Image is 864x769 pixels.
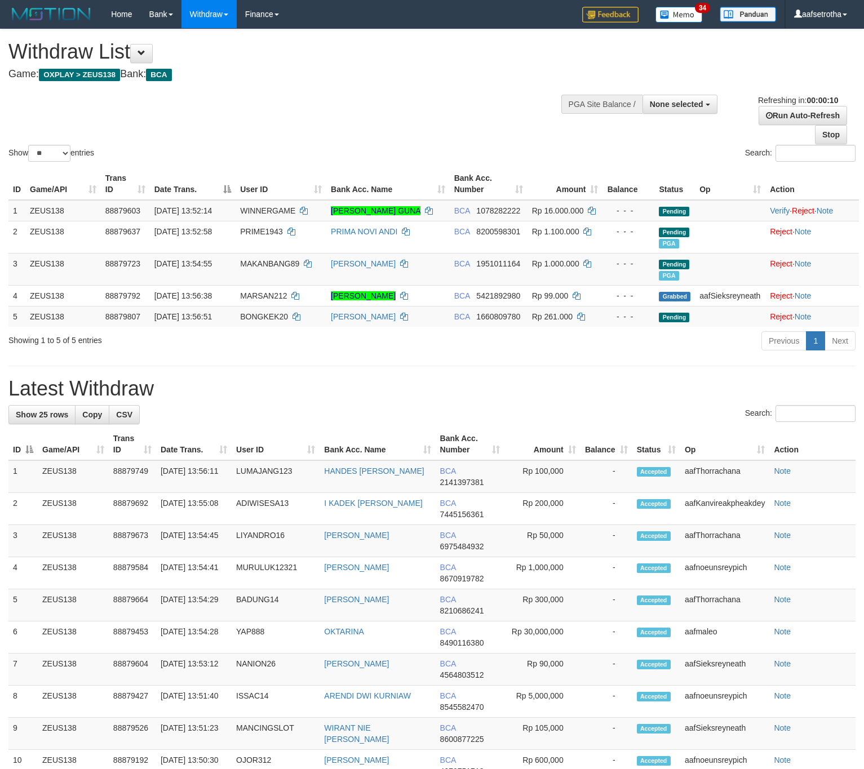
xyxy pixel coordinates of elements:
td: · [765,285,859,306]
a: Run Auto-Refresh [759,106,847,125]
span: WINNERGAME [240,206,295,215]
span: BCA [146,69,171,81]
span: Accepted [637,724,671,734]
a: Note [795,312,812,321]
td: - [581,460,632,493]
button: None selected [643,95,717,114]
th: User ID: activate to sort column ascending [236,168,326,200]
td: - [581,654,632,686]
td: aafThorrachana [680,589,769,621]
td: 1 [8,460,38,493]
td: Rp 90,000 [504,654,581,686]
span: Accepted [637,563,671,573]
a: [PERSON_NAME] [324,755,389,764]
a: Note [774,595,791,604]
td: 5 [8,306,25,327]
label: Show entries [8,145,94,162]
strong: 00:00:10 [807,96,838,105]
td: ZEUS138 [38,686,109,718]
a: Note [774,659,791,668]
label: Search: [745,405,856,422]
select: Showentries [28,145,70,162]
td: ZEUS138 [38,557,109,589]
div: - - - [607,311,650,322]
span: Copy 2141397381 to clipboard [440,478,484,487]
h1: Withdraw List [8,41,565,63]
span: Pending [659,313,689,322]
td: 88879692 [109,493,156,525]
a: Verify [770,206,790,215]
td: - [581,589,632,621]
td: 88879749 [109,460,156,493]
span: Copy 8200598301 to clipboard [476,227,520,236]
th: Op: activate to sort column ascending [695,168,765,200]
td: Rp 300,000 [504,589,581,621]
span: BCA [454,312,470,321]
td: ZEUS138 [25,285,101,306]
td: 2 [8,221,25,253]
th: User ID: activate to sort column ascending [232,428,320,460]
th: Action [769,428,856,460]
a: Note [774,499,791,508]
span: Show 25 rows [16,410,68,419]
td: 8 [8,686,38,718]
span: BCA [440,723,456,732]
td: - [581,557,632,589]
span: 34 [695,3,710,13]
td: 3 [8,253,25,285]
td: · [765,306,859,327]
span: Marked by aafnoeunsreypich [659,239,679,248]
span: BCA [440,627,456,636]
a: Note [795,259,812,268]
td: - [581,493,632,525]
span: Rp 261.000 [532,312,573,321]
td: Rp 50,000 [504,525,581,557]
td: ZEUS138 [25,221,101,253]
a: [PERSON_NAME] [331,291,396,300]
span: MARSAN212 [240,291,287,300]
span: CSV [116,410,132,419]
span: Accepted [637,531,671,541]
a: Note [774,627,791,636]
td: [DATE] 13:54:29 [156,589,232,621]
span: Accepted [637,756,671,766]
td: aafSieksreyneath [695,285,765,306]
div: - - - [607,290,650,301]
span: Accepted [637,499,671,509]
a: Note [774,563,791,572]
span: [DATE] 13:56:38 [154,291,212,300]
span: Copy 1951011164 to clipboard [476,259,520,268]
a: [PERSON_NAME] GUNA [331,206,420,215]
span: MAKANBANG89 [240,259,299,268]
td: Rp 30,000,000 [504,621,581,654]
td: 7 [8,654,38,686]
td: ZEUS138 [38,589,109,621]
span: BCA [440,659,456,668]
td: [DATE] 13:54:41 [156,557,232,589]
td: 1 [8,200,25,221]
div: Showing 1 to 5 of 5 entries [8,330,352,346]
td: 88879427 [109,686,156,718]
th: Action [765,168,859,200]
a: Next [825,331,856,350]
img: Button%20Memo.svg [655,7,703,23]
td: ISSAC14 [232,686,320,718]
span: Copy 8670919782 to clipboard [440,574,484,583]
span: Copy 1660809780 to clipboard [476,312,520,321]
a: [PERSON_NAME] [324,563,389,572]
td: 4 [8,285,25,306]
td: 88879584 [109,557,156,589]
th: Status [654,168,695,200]
td: - [581,525,632,557]
td: aafmaleo [680,621,769,654]
img: MOTION_logo.png [8,6,94,23]
td: 4 [8,557,38,589]
th: Balance: activate to sort column ascending [581,428,632,460]
td: [DATE] 13:51:23 [156,718,232,750]
div: - - - [607,258,650,269]
span: BCA [440,691,456,700]
a: I KADEK [PERSON_NAME] [324,499,422,508]
a: PRIMA NOVI ANDI [331,227,397,236]
a: [PERSON_NAME] [331,312,396,321]
td: 3 [8,525,38,557]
